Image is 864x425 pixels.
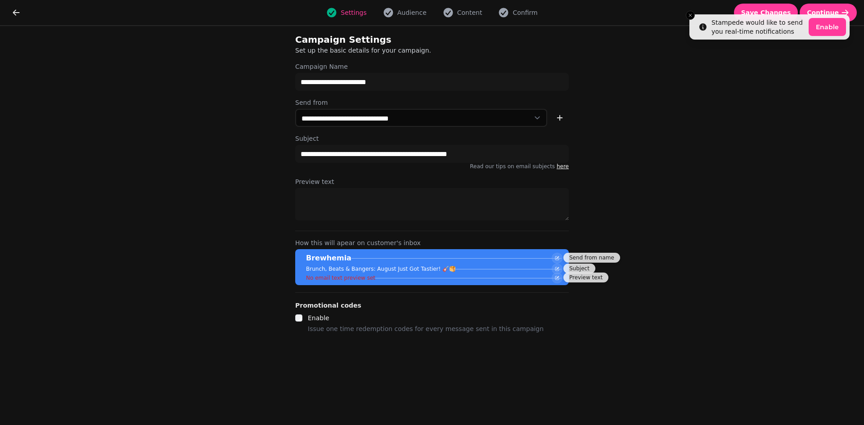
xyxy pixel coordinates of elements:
legend: Promotional codes [295,300,361,311]
p: Brewhemia [306,253,351,264]
label: How this will apear on customer's inbox [295,238,569,247]
p: Brunch, Beats & Bangers: August Just Got Tastier! 🎸🥞 [306,265,456,273]
label: Subject [295,134,569,143]
div: Send from name [563,253,620,263]
label: Enable [308,314,329,322]
span: Settings [341,8,366,17]
span: Audience [397,8,427,17]
label: Send from [295,98,569,107]
button: Save Changes [734,4,798,22]
p: Set up the basic details for your campaign. [295,46,526,55]
a: here [557,163,569,170]
div: Subject [563,264,595,273]
div: Stampede would like to send you real-time notifications [711,18,805,36]
p: Issue one time redemption codes for every message sent in this campaign [308,323,544,334]
div: Preview text [563,273,608,282]
h2: Campaign Settings [295,33,468,46]
label: Campaign Name [295,62,569,71]
p: No email text preview set [306,274,375,282]
span: Confirm [513,8,537,17]
span: Content [457,8,482,17]
button: Enable [809,18,846,36]
p: Read our tips on email subjects [295,163,569,170]
label: Preview text [295,177,569,186]
button: go back [7,4,25,22]
button: Close toast [686,11,695,20]
button: Continue [800,4,857,22]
